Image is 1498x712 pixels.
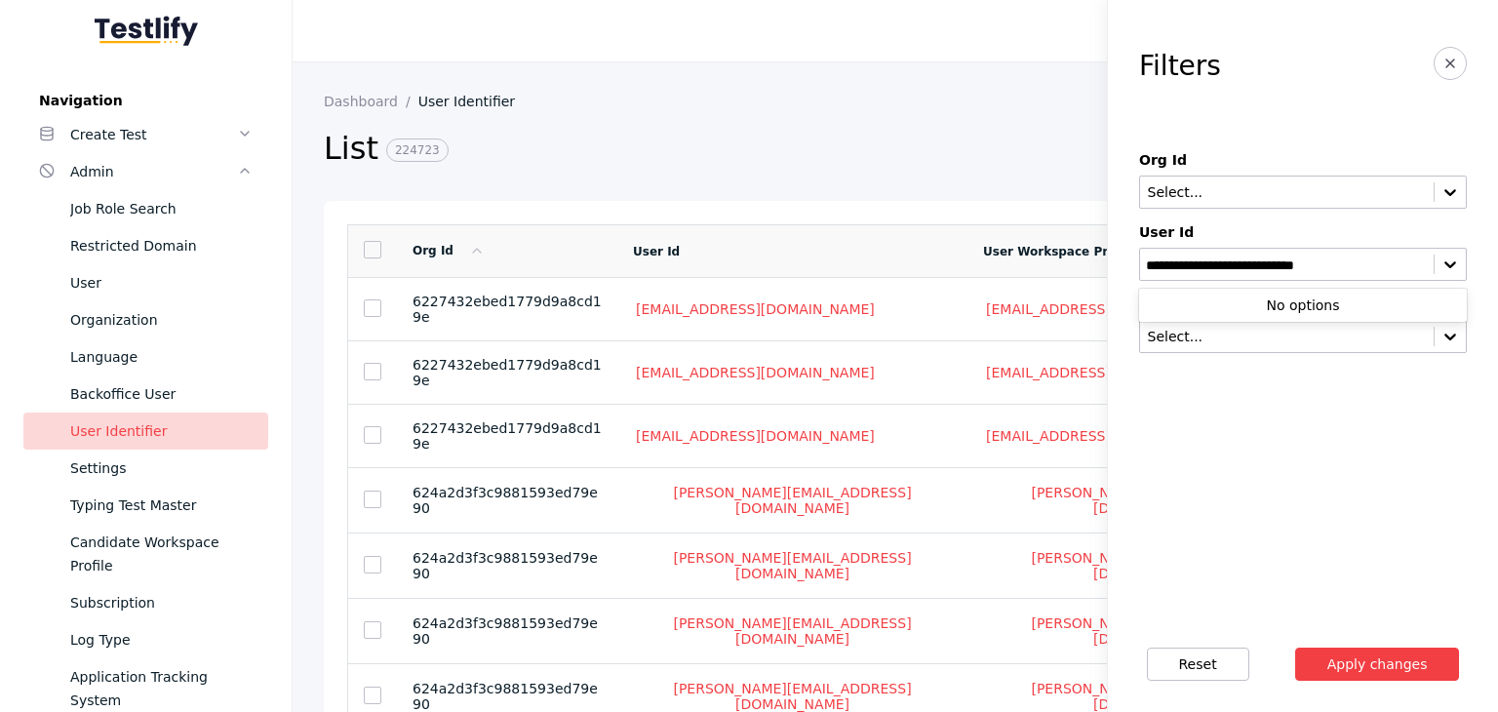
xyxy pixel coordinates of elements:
[413,550,598,581] span: 624a2d3f3c9881593ed79e90
[70,419,253,443] div: User Identifier
[633,364,878,381] a: [EMAIL_ADDRESS][DOMAIN_NAME]
[70,197,253,220] div: Job Role Search
[983,427,1228,445] a: [EMAIL_ADDRESS][DOMAIN_NAME]
[413,485,598,516] span: 624a2d3f3c9881593ed79e90
[23,93,268,108] label: Navigation
[633,614,952,648] a: [PERSON_NAME][EMAIL_ADDRESS][DOMAIN_NAME]
[23,524,268,584] a: Candidate Workspace Profile
[983,300,1228,318] a: [EMAIL_ADDRESS][DOMAIN_NAME]
[983,484,1318,517] a: [PERSON_NAME][EMAIL_ADDRESS][DOMAIN_NAME]
[633,427,878,445] a: [EMAIL_ADDRESS][DOMAIN_NAME]
[70,123,237,146] div: Create Test
[418,94,531,109] a: User Identifier
[413,681,598,712] span: 624a2d3f3c9881593ed79e90
[70,345,253,369] div: Language
[633,549,952,582] a: [PERSON_NAME][EMAIL_ADDRESS][DOMAIN_NAME]
[70,628,253,652] div: Log Type
[23,190,268,227] a: Job Role Search
[1139,292,1467,319] div: No options
[23,487,268,524] a: Typing Test Master
[413,244,485,257] a: Org Id
[983,549,1318,582] a: [PERSON_NAME][EMAIL_ADDRESS][DOMAIN_NAME]
[95,16,198,46] img: Testlify - Backoffice
[1295,648,1460,681] button: Apply changes
[633,245,680,258] a: User Id
[70,271,253,295] div: User
[633,484,952,517] a: [PERSON_NAME][EMAIL_ADDRESS][DOMAIN_NAME]
[633,300,878,318] a: [EMAIL_ADDRESS][DOMAIN_NAME]
[23,621,268,658] a: Log Type
[386,138,449,162] span: 224723
[70,665,253,712] div: Application Tracking System
[23,413,268,450] a: User Identifier
[23,301,268,338] a: Organization
[70,456,253,480] div: Settings
[23,450,268,487] a: Settings
[23,264,268,301] a: User
[1147,648,1249,681] button: Reset
[23,227,268,264] a: Restricted Domain
[70,160,237,183] div: Admin
[23,584,268,621] a: Subscription
[70,494,253,517] div: Typing Test Master
[70,308,253,332] div: Organization
[70,234,253,257] div: Restricted Domain
[70,382,253,406] div: Backoffice User
[413,357,602,388] span: 6227432ebed1779d9a8cd19e
[413,615,598,647] span: 624a2d3f3c9881593ed79e90
[70,591,253,614] div: Subscription
[983,364,1228,381] a: [EMAIL_ADDRESS][DOMAIN_NAME]
[70,531,253,577] div: Candidate Workspace Profile
[413,294,602,325] span: 6227432ebed1779d9a8cd19e
[1139,51,1221,82] h3: Filters
[23,338,268,376] a: Language
[23,376,268,413] a: Backoffice User
[324,129,1345,170] h2: List
[983,245,1154,258] a: User Workspace Profile Id
[983,614,1318,648] a: [PERSON_NAME][EMAIL_ADDRESS][DOMAIN_NAME]
[413,420,602,452] span: 6227432ebed1779d9a8cd19e
[1139,224,1467,240] label: User Id
[1139,152,1467,168] label: Org Id
[324,94,418,109] a: Dashboard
